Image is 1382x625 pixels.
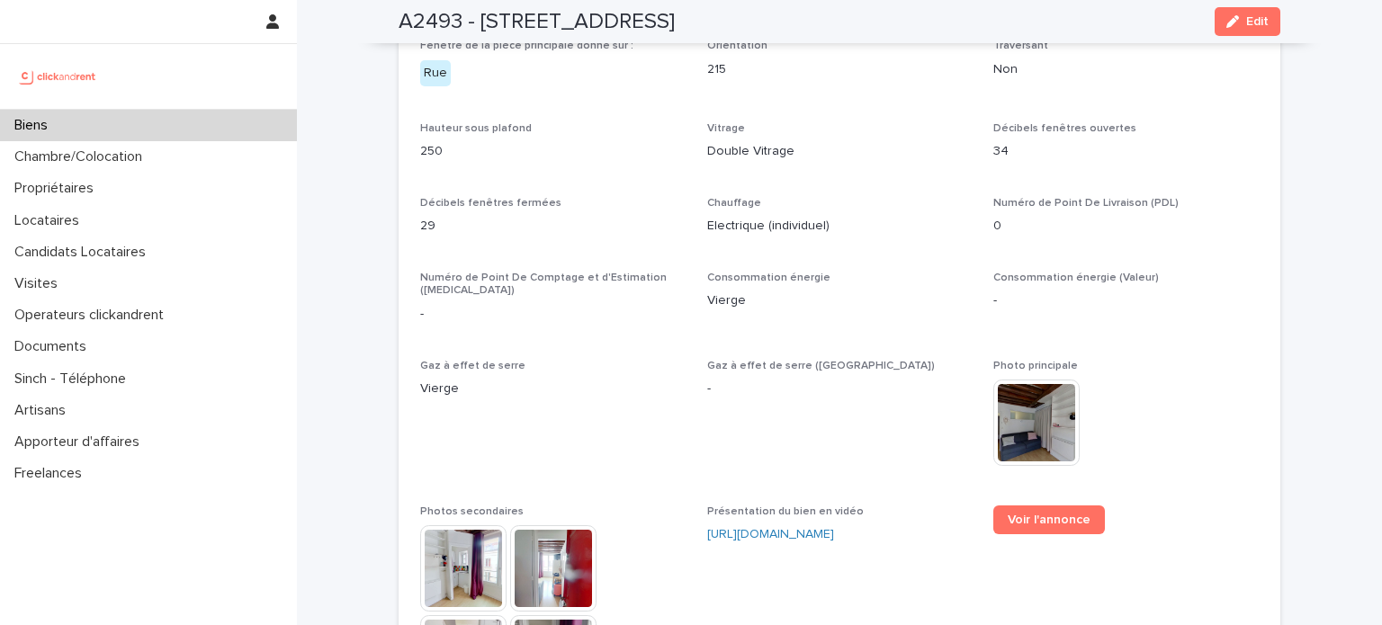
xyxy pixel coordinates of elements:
[7,117,62,134] p: Biens
[707,379,973,398] p: -
[7,307,178,324] p: Operateurs clickandrent
[7,338,101,355] p: Documents
[707,361,935,371] span: Gaz à effet de serre ([GEOGRAPHIC_DATA])
[420,361,525,371] span: Gaz à effet de serre
[993,142,1259,161] p: 34
[707,40,767,51] span: Orientation
[420,379,686,398] p: Vierge
[7,148,157,165] p: Chambre/Colocation
[993,60,1259,79] p: Non
[420,305,686,324] p: -
[1215,7,1280,36] button: Edit
[993,272,1159,283] span: Consommation énergie (Valeur)
[399,9,675,35] h2: A2493 - [STREET_ADDRESS]
[7,244,160,261] p: Candidats Locataires
[993,217,1259,236] p: 0
[7,371,140,388] p: Sinch - Téléphone
[420,40,633,51] span: Fenêtre de la pièce principale donne sur :
[1008,513,1090,526] span: Voir l'annonce
[707,291,973,310] p: Vierge
[420,198,561,209] span: Décibels fenêtres fermées
[993,40,1048,51] span: Traversant
[7,465,96,482] p: Freelances
[707,528,834,540] a: [URL][DOMAIN_NAME]
[993,291,1259,310] p: -
[420,123,532,134] span: Hauteur sous plafond
[7,402,80,419] p: Artisans
[7,433,154,451] p: Apporteur d'affaires
[14,58,102,94] img: UCB0brd3T0yccxBKYDjQ
[707,217,973,236] p: Electrique (individuel)
[1246,15,1269,28] span: Edit
[420,142,686,161] p: 250
[7,180,108,197] p: Propriétaires
[707,506,864,517] span: Présentation du bien en vidéo
[7,275,72,292] p: Visites
[993,505,1105,534] a: Voir l'annonce
[707,123,745,134] span: Vitrage
[707,60,973,79] p: 215
[707,142,973,161] p: Double Vitrage
[7,212,94,229] p: Locataires
[993,123,1136,134] span: Décibels fenêtres ouvertes
[420,272,667,296] span: Numéro de Point De Comptage et d'Estimation ([MEDICAL_DATA])
[993,361,1078,371] span: Photo principale
[993,198,1179,209] span: Numéro de Point De Livraison (PDL)
[707,272,830,283] span: Consommation énergie
[420,60,451,86] div: Rue
[420,217,686,236] p: 29
[707,198,761,209] span: Chauffage
[420,506,524,517] span: Photos secondaires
